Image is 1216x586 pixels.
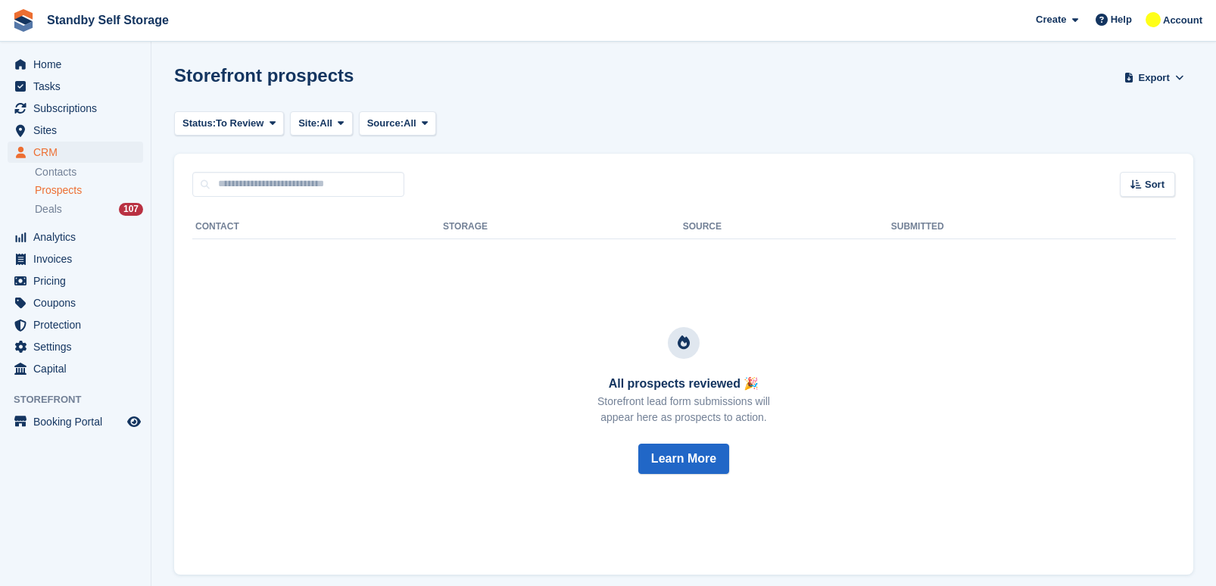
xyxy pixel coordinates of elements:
a: menu [8,226,143,248]
span: Coupons [33,292,124,313]
button: Export [1121,65,1187,90]
button: Source: All [359,111,437,136]
span: Storefront [14,392,151,407]
h1: Storefront prospects [174,65,354,86]
span: Account [1163,13,1202,28]
p: Storefront lead form submissions will appear here as prospects to action. [597,394,770,425]
span: To Review [216,116,263,131]
span: Source: [367,116,404,131]
a: Deals 107 [35,201,143,217]
button: Site: All [290,111,353,136]
a: Standby Self Storage [41,8,175,33]
span: Tasks [33,76,124,97]
span: All [320,116,332,131]
h3: All prospects reviewed 🎉 [597,377,770,391]
span: Export [1139,70,1170,86]
th: Submitted [891,215,1175,239]
a: Contacts [35,165,143,179]
button: Learn More [638,444,729,474]
span: Capital [33,358,124,379]
th: Storage [443,215,683,239]
a: menu [8,358,143,379]
a: Preview store [125,413,143,431]
span: Settings [33,336,124,357]
span: Help [1111,12,1132,27]
th: Contact [192,215,443,239]
a: menu [8,142,143,163]
span: Analytics [33,226,124,248]
button: Status: To Review [174,111,284,136]
a: menu [8,98,143,119]
span: Deals [35,202,62,217]
span: All [404,116,416,131]
a: menu [8,292,143,313]
span: Booking Portal [33,411,124,432]
span: Sort [1145,177,1165,192]
th: Source [683,215,891,239]
span: Sites [33,120,124,141]
a: menu [8,248,143,270]
span: Home [33,54,124,75]
span: Invoices [33,248,124,270]
div: 107 [119,203,143,216]
span: Prospects [35,183,82,198]
span: CRM [33,142,124,163]
a: Prospects [35,182,143,198]
a: menu [8,76,143,97]
a: menu [8,54,143,75]
span: Site: [298,116,320,131]
a: menu [8,314,143,335]
a: menu [8,120,143,141]
img: stora-icon-8386f47178a22dfd0bd8f6a31ec36ba5ce8667c1dd55bd0f319d3a0aa187defe.svg [12,9,35,32]
a: menu [8,336,143,357]
span: Status: [182,116,216,131]
img: Glenn Fisher [1146,12,1161,27]
span: Pricing [33,270,124,291]
span: Protection [33,314,124,335]
span: Create [1036,12,1066,27]
a: menu [8,411,143,432]
span: Subscriptions [33,98,124,119]
a: menu [8,270,143,291]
